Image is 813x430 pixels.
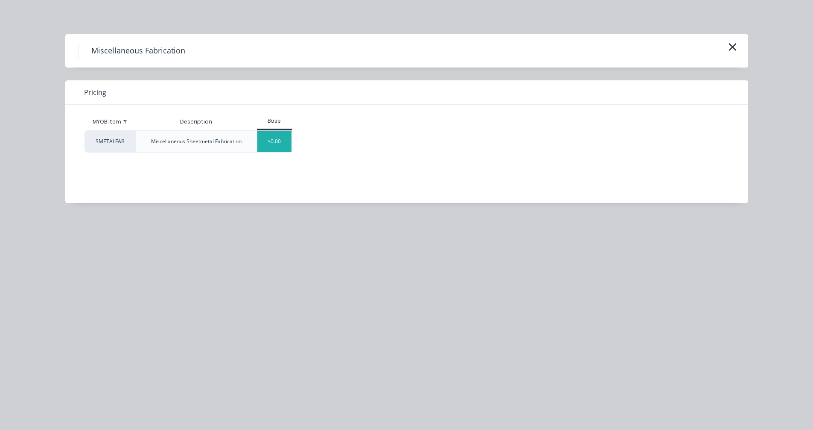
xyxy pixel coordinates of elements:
[78,43,198,59] h4: Miscellaneous Fabrication
[85,113,136,130] div: MYOB Item #
[173,111,219,133] div: Description
[257,117,292,125] div: Base
[85,130,136,153] div: SMETALFAB
[84,87,106,97] span: Pricing
[151,138,242,145] div: Miscellaneous Sheetmetal Fabrication
[257,131,292,152] div: $0.00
